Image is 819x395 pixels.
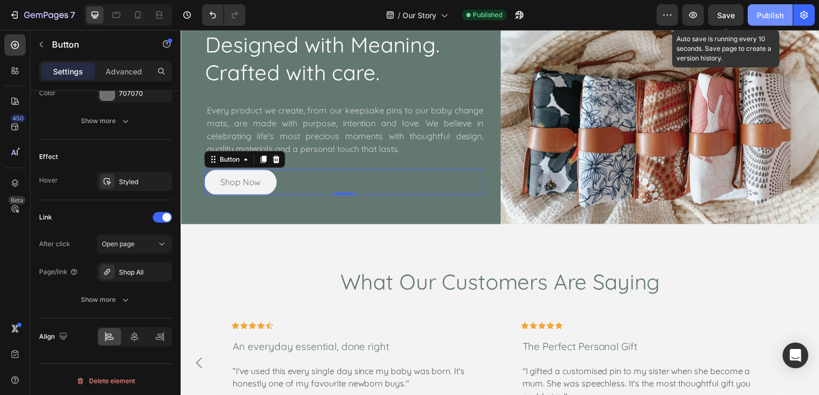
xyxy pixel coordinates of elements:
[81,116,131,126] div: Show more
[748,4,793,26] button: Publish
[52,312,291,327] p: An everyday essential, done right
[106,66,142,77] p: Advanced
[39,373,172,390] button: Delete element
[39,267,78,277] div: Page/link
[10,327,27,344] button: Carousel Back Arrow
[97,234,172,254] button: Open page
[757,10,784,21] div: Publish
[39,176,58,185] div: Hover
[52,337,291,363] p: “I've used this every single day since my baby was born. It's honestly one of my favourite newbor...
[398,10,400,21] span: /
[119,89,169,98] div: 707070
[10,114,26,123] div: 450
[70,9,75,21] p: 7
[119,177,169,187] div: Styled
[81,294,131,305] div: Show more
[39,212,52,222] div: Link
[76,375,135,388] div: Delete element
[53,66,83,77] p: Settings
[4,4,80,26] button: 7
[717,11,735,20] span: Save
[39,88,56,98] div: Color
[39,330,70,344] div: Align
[202,4,245,26] div: Undo/Redo
[9,240,634,268] p: What Our Customers Are Saying
[616,327,634,344] button: Carousel Next Arrow
[39,111,172,131] button: Show more
[52,38,143,51] p: Button
[102,240,135,248] span: Open page
[39,239,70,249] div: After click
[119,268,169,277] div: Shop All
[344,337,583,376] p: "I gifted a customised pin to my sister when she become a mum. She was speechless. It's the most ...
[403,10,436,21] span: Our Story
[8,196,26,204] div: Beta
[783,343,808,368] div: Open Intercom Messenger
[39,152,58,162] div: Effect
[39,290,172,309] button: Show more
[708,4,743,26] button: Save
[181,30,819,395] iframe: Design area
[473,10,502,20] span: Published
[344,312,583,327] p: The Perfect Personal Gift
